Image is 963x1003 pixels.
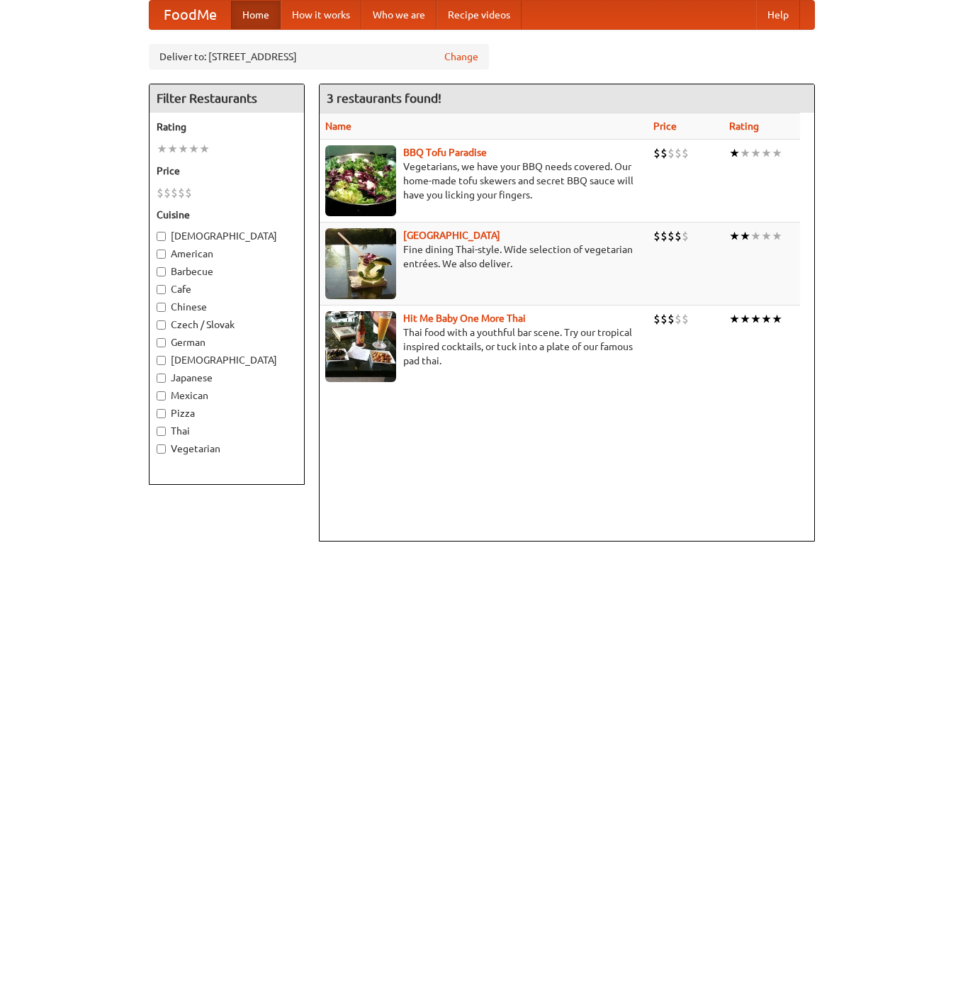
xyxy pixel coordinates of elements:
[761,311,772,327] li: ★
[660,228,668,244] li: $
[325,242,643,271] p: Fine dining Thai-style. Wide selection of vegetarian entrées. We also deliver.
[171,185,178,201] li: $
[164,185,171,201] li: $
[157,388,297,403] label: Mexican
[675,311,682,327] li: $
[761,145,772,161] li: ★
[327,91,441,105] ng-pluralize: 3 restaurants found!
[150,84,304,113] h4: Filter Restaurants
[157,374,166,383] input: Japanese
[157,264,297,279] label: Barbecue
[668,311,675,327] li: $
[185,185,192,201] li: $
[729,228,740,244] li: ★
[157,356,166,365] input: [DEMOGRAPHIC_DATA]
[403,313,526,324] a: Hit Me Baby One More Thai
[157,371,297,385] label: Japanese
[653,311,660,327] li: $
[403,230,500,241] a: [GEOGRAPHIC_DATA]
[325,311,396,382] img: babythai.jpg
[199,141,210,157] li: ★
[772,145,782,161] li: ★
[761,228,772,244] li: ★
[157,353,297,367] label: [DEMOGRAPHIC_DATA]
[157,164,297,178] h5: Price
[157,338,166,347] input: German
[660,145,668,161] li: $
[682,228,689,244] li: $
[157,442,297,456] label: Vegetarian
[444,50,478,64] a: Change
[772,228,782,244] li: ★
[188,141,199,157] li: ★
[157,120,297,134] h5: Rating
[157,232,166,241] input: [DEMOGRAPHIC_DATA]
[750,311,761,327] li: ★
[167,141,178,157] li: ★
[157,409,166,418] input: Pizza
[682,145,689,161] li: $
[660,311,668,327] li: $
[653,145,660,161] li: $
[157,229,297,243] label: [DEMOGRAPHIC_DATA]
[325,228,396,299] img: satay.jpg
[668,228,675,244] li: $
[157,444,166,454] input: Vegetarian
[740,311,750,327] li: ★
[772,311,782,327] li: ★
[325,159,643,202] p: Vegetarians, we have your BBQ needs covered. Our home-made tofu skewers and secret BBQ sauce will...
[157,406,297,420] label: Pizza
[740,145,750,161] li: ★
[157,335,297,349] label: German
[750,228,761,244] li: ★
[281,1,361,29] a: How it works
[157,141,167,157] li: ★
[675,145,682,161] li: $
[325,121,351,132] a: Name
[740,228,750,244] li: ★
[437,1,522,29] a: Recipe videos
[729,311,740,327] li: ★
[653,121,677,132] a: Price
[157,285,166,294] input: Cafe
[157,267,166,276] input: Barbecue
[157,185,164,201] li: $
[361,1,437,29] a: Who we are
[729,145,740,161] li: ★
[157,427,166,436] input: Thai
[750,145,761,161] li: ★
[325,145,396,216] img: tofuparadise.jpg
[178,141,188,157] li: ★
[325,325,643,368] p: Thai food with a youthful bar scene. Try our tropical inspired cocktails, or tuck into a plate of...
[157,250,166,259] input: American
[756,1,800,29] a: Help
[157,282,297,296] label: Cafe
[729,121,759,132] a: Rating
[157,320,166,330] input: Czech / Slovak
[149,44,489,69] div: Deliver to: [STREET_ADDRESS]
[403,147,487,158] a: BBQ Tofu Paradise
[668,145,675,161] li: $
[157,300,297,314] label: Chinese
[157,208,297,222] h5: Cuisine
[157,424,297,438] label: Thai
[653,228,660,244] li: $
[150,1,231,29] a: FoodMe
[157,247,297,261] label: American
[178,185,185,201] li: $
[231,1,281,29] a: Home
[157,391,166,400] input: Mexican
[675,228,682,244] li: $
[157,318,297,332] label: Czech / Slovak
[157,303,166,312] input: Chinese
[682,311,689,327] li: $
